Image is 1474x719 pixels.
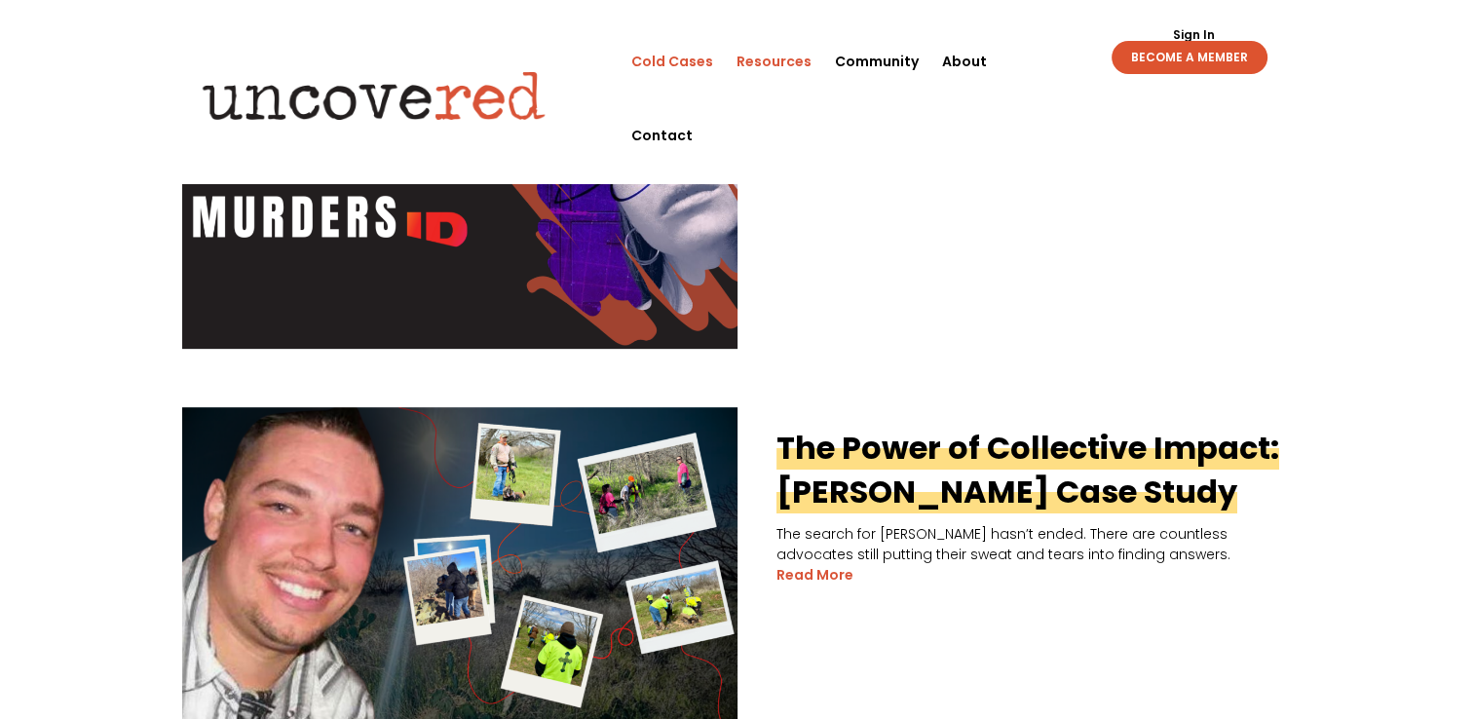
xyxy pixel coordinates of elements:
img: Uncovered logo [186,57,561,133]
a: Cold Cases [631,24,713,98]
a: read more [776,565,853,586]
img: The Power of Collective Impact: Brandon Lawson Case Study [182,407,737,719]
a: BECOME A MEMBER [1112,41,1267,74]
a: The Power of Collective Impact: [PERSON_NAME] Case Study [776,426,1279,513]
a: Resources [737,24,812,98]
a: Community [835,24,919,98]
a: Contact [631,98,693,172]
a: Sign In [1161,29,1225,41]
p: The search for [PERSON_NAME] hasn’t ended. There are countless advocates still putting their swea... [182,524,1293,565]
a: About [942,24,987,98]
